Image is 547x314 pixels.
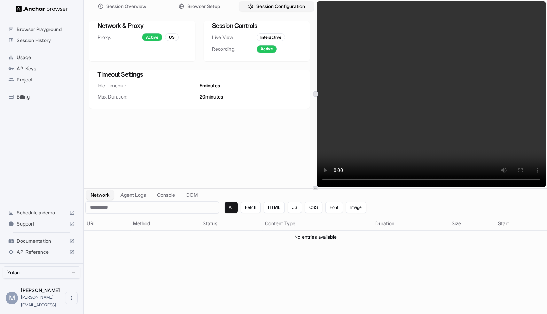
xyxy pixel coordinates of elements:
[17,54,75,61] span: Usage
[212,34,257,41] span: Live View:
[84,230,547,243] td: No entries available
[86,190,114,200] button: Network
[17,76,75,83] span: Project
[200,93,223,100] span: 20 minutes
[97,21,187,31] h3: Network & Proxy
[6,52,78,63] div: Usage
[200,82,220,89] span: 5 minutes
[325,202,343,213] button: Font
[17,209,67,216] span: Schedule a demo
[6,24,78,35] div: Browser Playground
[187,3,220,10] span: Browser Setup
[17,220,67,227] span: Support
[6,246,78,258] div: API Reference
[17,65,75,72] span: API Keys
[6,74,78,85] div: Project
[264,202,285,213] button: HTML
[346,202,366,213] button: Image
[133,220,197,227] div: Method
[182,190,202,200] button: DOM
[165,33,179,41] div: US
[452,220,492,227] div: Size
[6,235,78,246] div: Documentation
[97,34,142,41] span: Proxy:
[375,220,446,227] div: Duration
[212,21,302,31] h3: Session Controls
[288,202,302,213] button: JS
[97,93,200,100] span: Max Duration:
[6,218,78,229] div: Support
[257,33,285,41] div: Interactive
[498,220,544,227] div: Start
[6,207,78,218] div: Schedule a demo
[21,287,60,293] span: Miki Pokryvailo
[106,3,146,10] span: Session Overview
[265,220,370,227] div: Content Type
[6,63,78,74] div: API Keys
[116,190,150,200] button: Agent Logs
[17,37,75,44] span: Session History
[17,249,67,256] span: API Reference
[65,292,78,304] button: Open menu
[17,26,75,33] span: Browser Playground
[6,292,18,304] div: M
[153,190,179,200] button: Console
[256,3,305,10] span: Session Configuration
[225,202,238,213] button: All
[203,220,259,227] div: Status
[212,46,257,53] span: Recording:
[257,45,277,53] div: Active
[17,237,67,244] span: Documentation
[97,70,301,79] h3: Timeout Settings
[305,202,322,213] button: CSS
[16,6,68,12] img: Anchor Logo
[87,220,127,227] div: URL
[6,91,78,102] div: Billing
[241,202,261,213] button: Fetch
[6,35,78,46] div: Session History
[21,295,56,307] span: miki@yutori.ai
[97,82,200,89] span: Idle Timeout:
[142,33,162,41] div: Active
[17,93,75,100] span: Billing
